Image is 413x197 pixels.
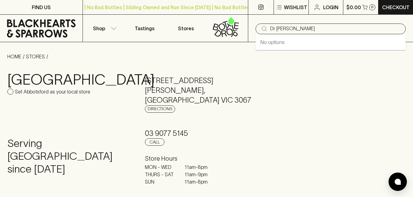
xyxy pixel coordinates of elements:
[145,129,268,138] h5: 03 9077 5145
[145,178,175,185] p: SUN
[371,5,374,9] p: 0
[135,25,154,32] p: Tastings
[145,154,268,163] h6: Store Hours
[382,4,410,11] p: Checkout
[145,138,164,146] a: Call
[32,4,51,11] p: FIND US
[346,4,361,11] p: $0.00
[165,15,207,42] a: Stores
[395,179,401,185] img: bubble-icon
[93,25,105,32] p: Shop
[83,15,124,42] button: Shop
[7,71,130,88] h3: [GEOGRAPHIC_DATA]
[7,54,21,59] a: HOME
[185,178,215,185] p: 11am - 8pm
[15,88,90,95] p: Set Abbotsford as your local store
[178,25,194,32] p: Stores
[145,76,268,105] h5: [STREET_ADDRESS][PERSON_NAME] , [GEOGRAPHIC_DATA] VIC 3067
[256,34,406,50] div: No options
[124,15,165,42] a: Tastings
[323,4,338,11] p: Login
[270,24,401,34] input: Try "Pinot noir"
[185,163,215,171] p: 11am - 8pm
[284,4,307,11] p: Wishlist
[145,163,175,171] p: MON - WED
[145,171,175,178] p: THURS - SAT
[145,105,175,113] a: Directions
[26,54,45,59] a: STORES
[185,171,215,178] p: 11am - 9pm
[7,137,130,176] h4: Serving [GEOGRAPHIC_DATA] since [DATE]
